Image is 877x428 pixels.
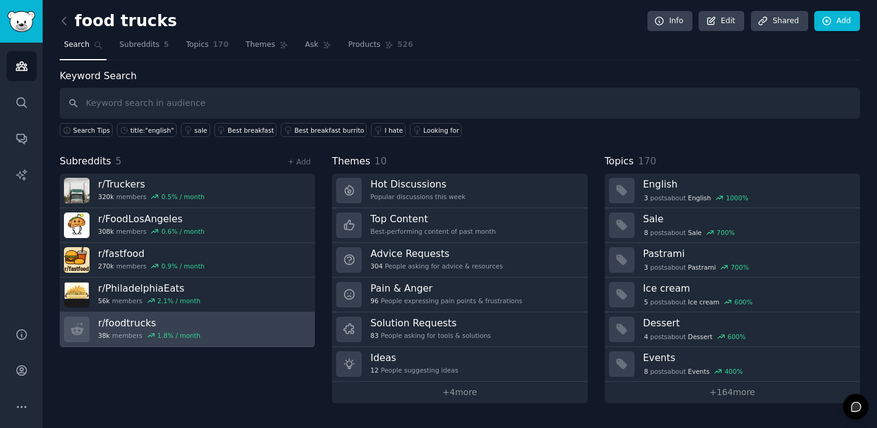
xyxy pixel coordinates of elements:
[98,331,110,340] span: 38k
[398,40,414,51] span: 526
[64,212,90,238] img: FoodLosAngeles
[98,227,205,236] div: members
[731,263,749,272] div: 700 %
[423,126,459,135] div: Looking for
[643,317,851,329] h3: Dessert
[181,35,233,60] a: Topics170
[370,296,522,305] div: People expressing pain points & frustrations
[726,194,748,202] div: 1000 %
[228,126,274,135] div: Best breakfast
[64,282,90,307] img: PhiladelphiaEats
[157,331,200,340] div: 1.8 % / month
[688,367,710,376] span: Events
[64,40,90,51] span: Search
[115,35,173,60] a: Subreddits5
[370,331,378,340] span: 83
[60,88,860,119] input: Keyword search in audience
[60,35,107,60] a: Search
[98,192,114,201] span: 320k
[370,262,502,270] div: People asking for advice & resources
[727,332,745,341] div: 600 %
[370,296,378,305] span: 96
[98,262,205,270] div: members
[332,278,587,312] a: Pain & Anger96People expressing pain points & frustrations
[161,227,205,236] div: 0.6 % / month
[814,11,860,32] a: Add
[605,154,634,169] span: Topics
[410,123,462,137] a: Looking for
[294,126,364,135] div: Best breakfast burrito
[370,262,382,270] span: 304
[643,296,754,307] div: post s about
[64,247,90,273] img: fastfood
[375,155,387,167] span: 10
[332,382,587,403] a: +4more
[643,282,851,295] h3: Ice cream
[332,174,587,208] a: Hot DiscussionsPopular discussions this week
[644,367,648,376] span: 8
[647,11,692,32] a: Info
[370,227,496,236] div: Best-performing content of past month
[194,126,207,135] div: sale
[161,262,205,270] div: 0.9 % / month
[60,208,315,243] a: r/FoodLosAngeles308kmembers0.6% / month
[605,312,860,347] a: Dessert4postsaboutDessert600%
[98,192,205,201] div: members
[344,35,417,60] a: Products526
[98,296,200,305] div: members
[370,331,491,340] div: People asking for tools & solutions
[281,123,367,137] a: Best breakfast burrito
[332,154,370,169] span: Themes
[370,351,458,364] h3: Ideas
[688,298,720,306] span: Ice cream
[332,312,587,347] a: Solution Requests83People asking for tools & solutions
[644,228,648,237] span: 8
[98,282,200,295] h3: r/ PhiladelphiaEats
[644,263,648,272] span: 3
[643,331,747,342] div: post s about
[370,366,378,374] span: 12
[688,332,713,341] span: Dessert
[98,262,114,270] span: 270k
[370,212,496,225] h3: Top Content
[605,243,860,278] a: Pastrami3postsaboutPastrami700%
[119,40,160,51] span: Subreddits
[348,40,381,51] span: Products
[644,298,648,306] span: 5
[60,312,315,347] a: r/foodtrucks38kmembers1.8% / month
[305,40,319,51] span: Ask
[60,123,113,137] button: Search Tips
[164,40,169,51] span: 5
[751,11,808,32] a: Shared
[605,382,860,403] a: +164more
[332,243,587,278] a: Advice Requests304People asking for advice & resources
[186,40,208,51] span: Topics
[60,243,315,278] a: r/fastfood270kmembers0.9% / month
[116,155,122,167] span: 5
[332,208,587,243] a: Top ContentBest-performing content of past month
[287,158,311,166] a: + Add
[60,278,315,312] a: r/PhiladelphiaEats56kmembers2.1% / month
[117,123,177,137] a: title:"english"
[241,35,292,60] a: Themes
[717,228,735,237] div: 700 %
[643,227,736,238] div: post s about
[734,298,753,306] div: 600 %
[370,192,465,201] div: Popular discussions this week
[370,317,491,329] h3: Solution Requests
[688,228,702,237] span: Sale
[643,366,744,377] div: post s about
[214,123,277,137] a: Best breakfast
[643,212,851,225] h3: Sale
[60,70,136,82] label: Keyword Search
[98,331,200,340] div: members
[98,212,205,225] h3: r/ FoodLosAngeles
[301,35,336,60] a: Ask
[7,11,35,32] img: GummySearch logo
[638,155,656,167] span: 170
[370,366,458,374] div: People suggesting ideas
[213,40,229,51] span: 170
[370,247,502,260] h3: Advice Requests
[688,263,716,272] span: Pastrami
[73,126,110,135] span: Search Tips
